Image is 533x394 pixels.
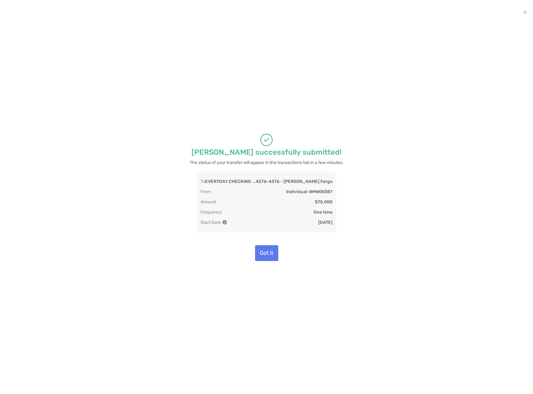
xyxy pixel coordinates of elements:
[205,179,333,184] p: EVERYDAY CHECKING ...4376 - 4376 - [PERSON_NAME] Fargo
[200,210,222,215] p: Frequency
[286,189,333,194] p: Individual - 8MW05087
[200,199,216,205] p: Amount
[318,220,333,225] p: [DATE]
[200,179,205,184] p: To
[255,245,278,261] button: Got it
[192,148,341,156] p: [PERSON_NAME] successfully submitted!
[200,189,211,194] p: From
[315,199,333,205] p: $75,000
[200,220,226,225] p: Start Date
[190,159,344,166] p: The status of your transfer will appear in the transactions tab in a few minutes.
[314,210,333,215] p: One time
